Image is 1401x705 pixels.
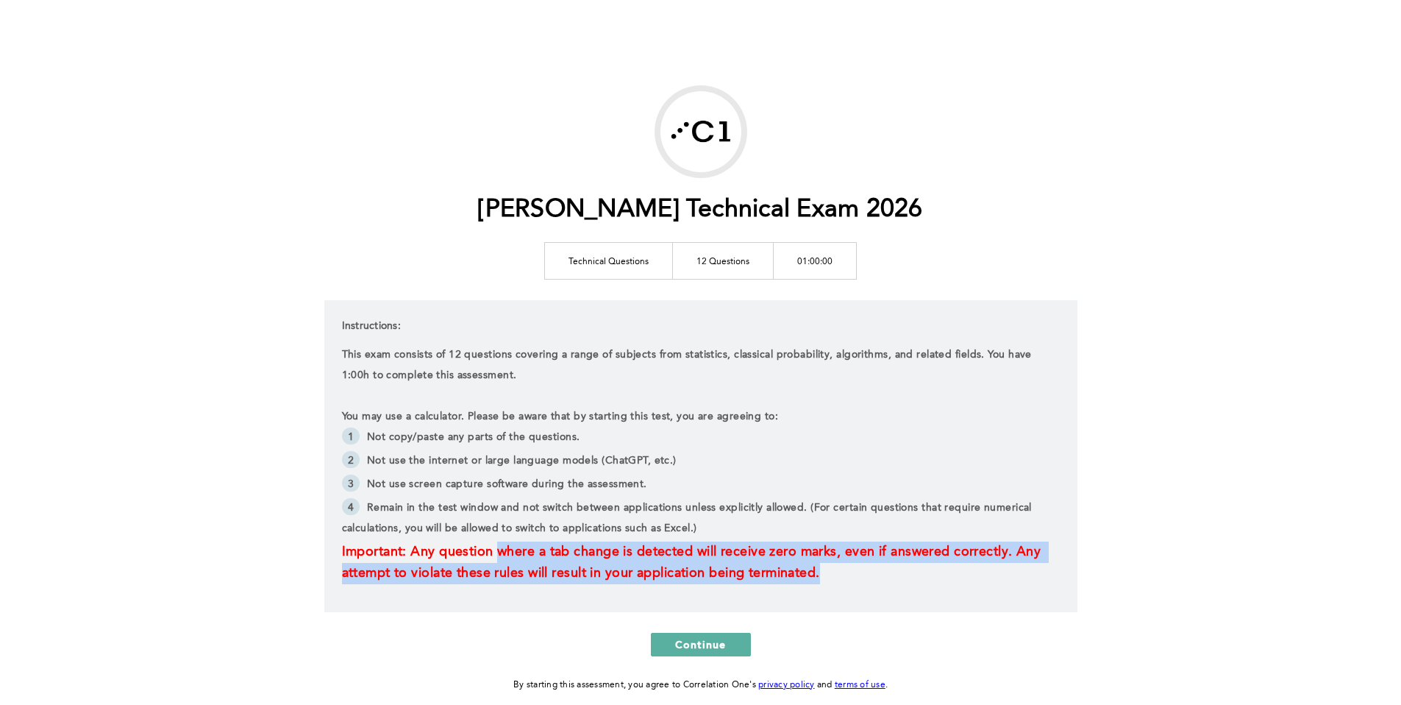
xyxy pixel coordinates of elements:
p: This exam consists of 12 questions covering a range of subjects from statistics, classical probab... [342,344,1060,386]
span: Continue [675,637,727,651]
a: terms of use [835,681,885,690]
p: You may use a calculator. Please be aware that by starting this test, you are agreeing to: [342,406,1060,427]
li: Not use the internet or large language models (ChatGPT, etc.) [342,450,1060,474]
li: Not use screen capture software during the assessment. [342,474,1060,497]
h1: [PERSON_NAME] Technical Exam 2026 [478,195,922,225]
a: privacy policy [758,681,815,690]
li: Remain in the test window and not switch between applications unless explicitly allowed. (For cer... [342,497,1060,542]
td: Technical Questions [545,242,673,279]
td: 01:00:00 [774,242,857,279]
td: 12 Questions [673,242,774,279]
li: Not copy/paste any parts of the questions. [342,427,1060,450]
span: Important: Any question where a tab change is detected will receive zero marks, even if answered ... [342,545,1045,580]
button: Continue [651,633,751,656]
img: Marshall Wace [660,91,741,172]
div: Instructions: [324,300,1077,612]
div: By starting this assessment, you agree to Correlation One's and . [513,677,888,693]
